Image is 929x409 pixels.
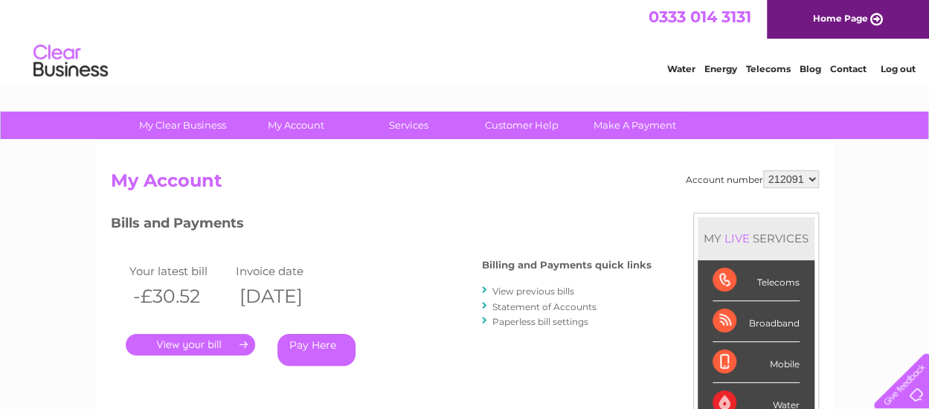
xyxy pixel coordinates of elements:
a: My Account [234,112,357,139]
div: LIVE [721,231,753,245]
a: Telecoms [746,63,791,74]
a: 0333 014 3131 [649,7,751,26]
a: . [126,334,255,355]
div: Telecoms [713,260,800,301]
a: Customer Help [460,112,583,139]
td: Your latest bill [126,261,233,281]
div: Broadband [713,301,800,342]
a: Statement of Accounts [492,301,597,312]
div: Clear Business is a trading name of Verastar Limited (registered in [GEOGRAPHIC_DATA] No. 3667643... [114,8,817,72]
a: Paperless bill settings [492,316,588,327]
a: Pay Here [277,334,356,366]
a: Blog [800,63,821,74]
a: My Clear Business [121,112,244,139]
div: Mobile [713,342,800,383]
h2: My Account [111,170,819,199]
a: Contact [830,63,867,74]
th: -£30.52 [126,281,233,312]
div: Account number [686,170,819,188]
a: Water [667,63,695,74]
div: MY SERVICES [698,217,814,260]
a: Make A Payment [573,112,696,139]
a: Energy [704,63,737,74]
a: Services [347,112,470,139]
th: [DATE] [232,281,339,312]
a: View previous bills [492,286,574,297]
img: logo.png [33,39,109,84]
h3: Bills and Payments [111,213,652,239]
a: Log out [880,63,915,74]
h4: Billing and Payments quick links [482,260,652,271]
td: Invoice date [232,261,339,281]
